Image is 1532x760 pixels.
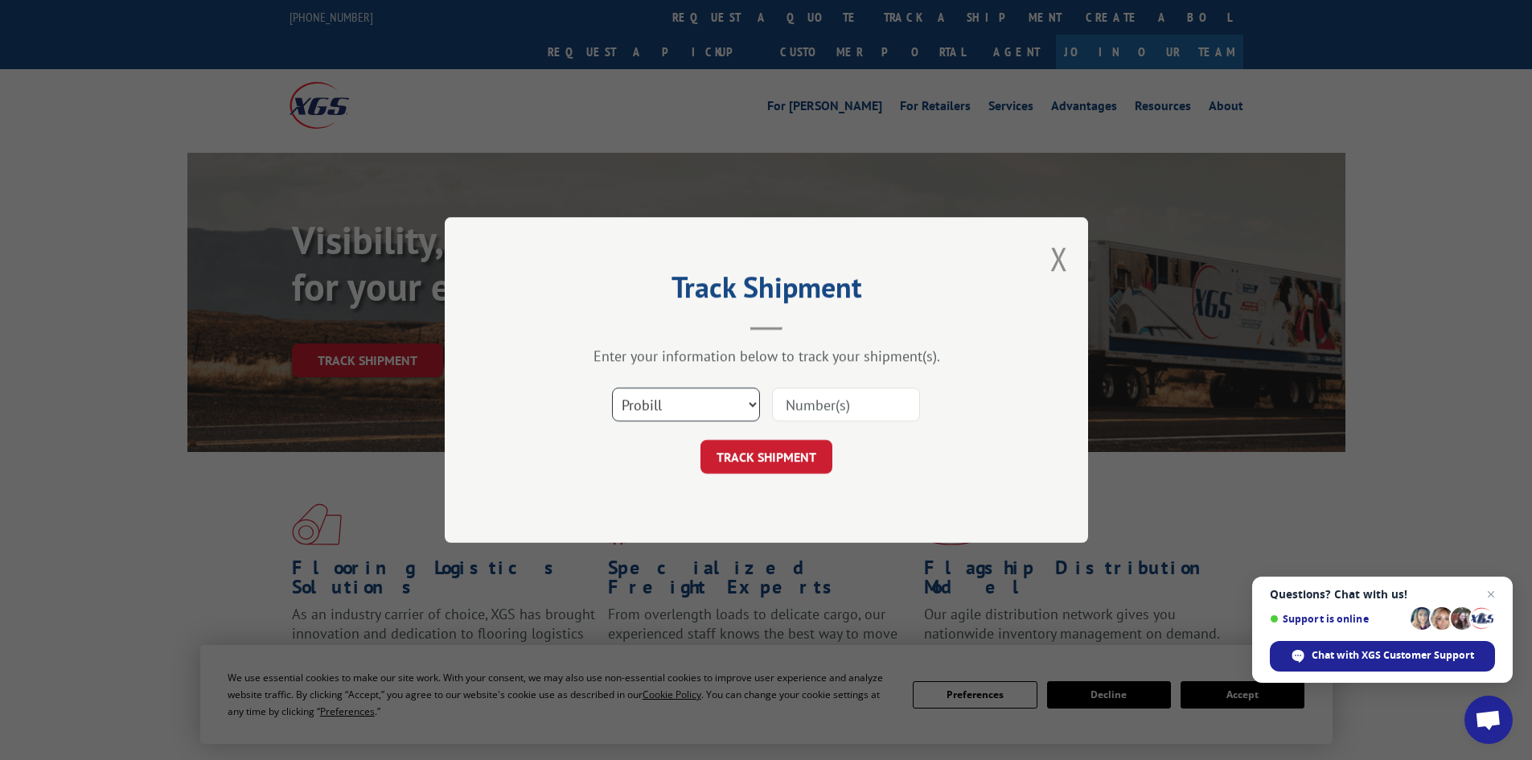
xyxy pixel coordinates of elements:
[1270,613,1405,625] span: Support is online
[1481,585,1501,604] span: Close chat
[1464,696,1513,744] div: Open chat
[1270,588,1495,601] span: Questions? Chat with us!
[772,388,920,421] input: Number(s)
[525,276,1008,306] h2: Track Shipment
[1270,641,1495,672] div: Chat with XGS Customer Support
[1050,237,1068,280] button: Close modal
[700,440,832,474] button: TRACK SHIPMENT
[525,347,1008,365] div: Enter your information below to track your shipment(s).
[1312,648,1474,663] span: Chat with XGS Customer Support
